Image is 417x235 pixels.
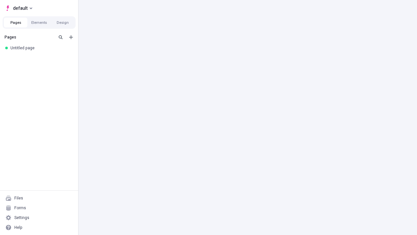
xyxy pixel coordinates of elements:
[4,18,27,27] button: Pages
[14,225,22,230] div: Help
[14,205,26,211] div: Forms
[51,18,74,27] button: Design
[13,4,28,12] span: default
[5,35,54,40] div: Pages
[10,45,70,51] div: Untitled page
[27,18,51,27] button: Elements
[14,196,23,201] div: Files
[14,215,29,220] div: Settings
[67,33,75,41] button: Add new
[3,3,35,13] button: Select site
